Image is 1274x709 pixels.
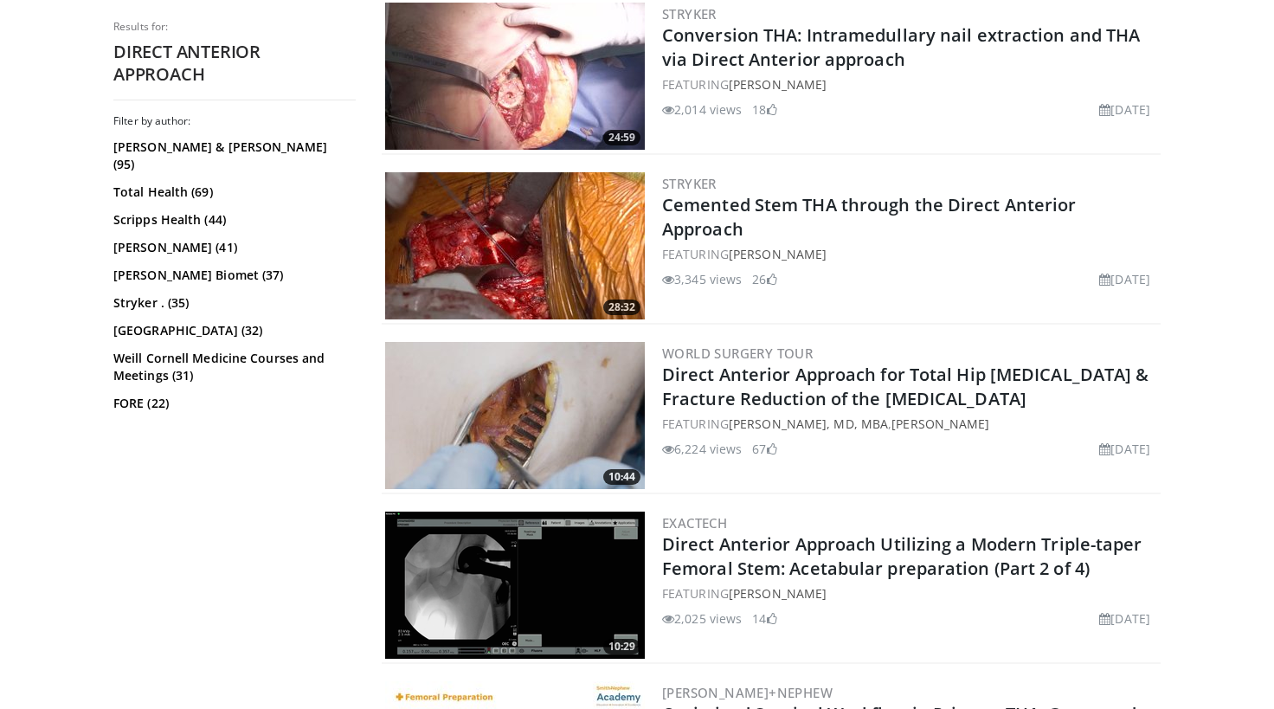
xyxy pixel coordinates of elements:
a: Total Health (69) [113,184,351,201]
a: [PERSON_NAME], MD, MBA [729,416,888,432]
a: Conversion THA: Intramedullary nail extraction and THA via Direct Anterior approach [662,23,1140,71]
p: Results for: [113,20,356,34]
a: Scripps Health (44) [113,211,351,229]
li: 3,345 views [662,270,742,288]
li: 18 [752,100,776,119]
li: 2,025 views [662,609,742,628]
span: 10:44 [603,469,640,485]
h3: Filter by author: [113,114,356,128]
div: FEATURING , [662,415,1157,433]
a: [PERSON_NAME] & [PERSON_NAME] (95) [113,139,351,173]
div: FEATURING [662,584,1157,603]
li: 2,014 views [662,100,742,119]
a: [PERSON_NAME] [729,246,827,262]
a: [PERSON_NAME] [729,76,827,93]
li: 14 [752,609,776,628]
img: 4f02d6de-8da9-4374-a3c3-ef38668d42aa.300x170_q85_crop-smart_upscale.jpg [385,172,645,319]
span: 28:32 [603,300,640,315]
a: Direct Anterior Approach Utilizing a Modern Triple-taper Femoral Stem: Acetabular preparation (Pa... [662,532,1142,580]
a: Direct Anterior Approach for Total Hip [MEDICAL_DATA] & Fracture Reduction of the [MEDICAL_DATA] [662,363,1149,410]
span: 24:59 [603,130,640,145]
a: [PERSON_NAME] [729,585,827,602]
a: Stryker [662,175,717,192]
li: 6,224 views [662,440,742,458]
a: 10:44 [385,342,645,489]
div: FEATURING [662,245,1157,263]
a: Weill Cornell Medicine Courses and Meetings (31) [113,350,351,384]
a: [PERSON_NAME] Biomet (37) [113,267,351,284]
a: [PERSON_NAME] (41) [113,239,351,256]
img: 1b49c4dc-6725-42ca-b2d9-db8c5331b74b.300x170_q85_crop-smart_upscale.jpg [385,342,645,489]
a: 10:29 [385,512,645,659]
a: FORE (22) [113,395,351,412]
a: Exactech [662,514,727,532]
a: Cemented Stem THA through the Direct Anterior Approach [662,193,1077,241]
a: [GEOGRAPHIC_DATA] (32) [113,322,351,339]
img: f2681aa5-e24c-4cda-9d8f-322f406b0ba1.300x170_q85_crop-smart_upscale.jpg [385,3,645,150]
a: 28:32 [385,172,645,319]
a: World Surgery Tour [662,345,813,362]
a: Stryker . (35) [113,294,351,312]
img: a016175a-889f-4692-9131-f7ddef75d59f.png.300x170_q85_crop-smart_upscale.png [385,512,645,659]
li: [DATE] [1099,270,1150,288]
li: 67 [752,440,776,458]
a: 24:59 [385,3,645,150]
li: [DATE] [1099,440,1150,458]
a: Stryker [662,5,717,23]
li: 26 [752,270,776,288]
div: FEATURING [662,75,1157,93]
h2: DIRECT ANTERIOR APPROACH [113,41,356,86]
span: 10:29 [603,639,640,654]
li: [DATE] [1099,100,1150,119]
a: [PERSON_NAME]+Nephew [662,684,833,701]
li: [DATE] [1099,609,1150,628]
a: [PERSON_NAME] [891,416,989,432]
